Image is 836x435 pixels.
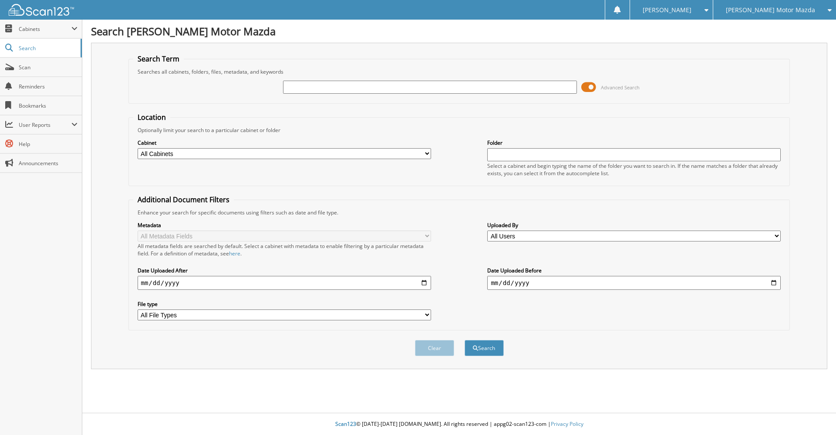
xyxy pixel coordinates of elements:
legend: Additional Document Filters [133,195,234,204]
label: File type [138,300,431,308]
legend: Location [133,112,170,122]
span: Help [19,140,78,148]
img: scan123-logo-white.svg [9,4,74,16]
label: Metadata [138,221,431,229]
a: here [229,250,240,257]
div: Enhance your search for specific documents using filters such as date and file type. [133,209,785,216]
span: Search [19,44,76,52]
div: Select a cabinet and begin typing the name of the folder you want to search in. If the name match... [487,162,781,177]
label: Date Uploaded Before [487,267,781,274]
span: Advanced Search [601,84,640,91]
span: Announcements [19,160,78,167]
div: © [DATE]-[DATE] [DOMAIN_NAME]. All rights reserved | appg02-scan123-com | [82,414,836,435]
span: Bookmarks [19,102,78,109]
span: [PERSON_NAME] [643,7,691,13]
legend: Search Term [133,54,184,64]
div: All metadata fields are searched by default. Select a cabinet with metadata to enable filtering b... [138,242,431,257]
label: Cabinet [138,139,431,146]
span: Cabinets [19,25,71,33]
label: Uploaded By [487,221,781,229]
button: Clear [415,340,454,356]
span: Scan [19,64,78,71]
label: Date Uploaded After [138,267,431,274]
label: Folder [487,139,781,146]
input: end [487,276,781,290]
div: Searches all cabinets, folders, files, metadata, and keywords [133,68,785,75]
button: Search [465,340,504,356]
span: [PERSON_NAME] Motor Mazda [726,7,815,13]
div: Optionally limit your search to a particular cabinet or folder [133,126,785,134]
span: Scan123 [335,420,356,428]
span: User Reports [19,121,71,129]
input: start [138,276,431,290]
h1: Search [PERSON_NAME] Motor Mazda [91,24,827,38]
span: Reminders [19,83,78,90]
a: Privacy Policy [551,420,583,428]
